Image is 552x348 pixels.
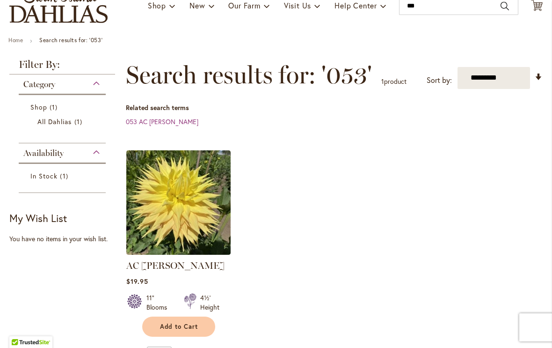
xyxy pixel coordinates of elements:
span: Help Center [334,0,377,10]
strong: Search results for: '053' [39,37,102,44]
a: AC [PERSON_NAME] [126,260,225,271]
span: Shop [148,0,166,10]
a: 053 AC [PERSON_NAME] [126,117,198,126]
dt: Related search terms [126,103,543,112]
a: Shop [30,102,96,112]
span: $19.95 [126,277,148,286]
span: Availability [23,148,64,158]
span: Our Farm [228,0,260,10]
p: product [381,74,407,89]
span: 1 [74,117,85,126]
span: Visit Us [284,0,311,10]
span: Add to Cart [160,323,198,331]
span: In Stock [30,171,58,180]
span: 1 [381,77,384,86]
span: 1 [50,102,60,112]
label: Sort by: [427,72,452,89]
img: AC Jeri [126,150,231,255]
span: New [189,0,205,10]
span: Category [23,79,55,89]
span: Shop [30,103,47,111]
strong: Filter By: [9,59,115,74]
strong: My Wish List [9,211,67,225]
button: Add to Cart [142,317,215,337]
div: 4½' Height [200,293,219,312]
span: Search results for: '053' [126,61,372,89]
a: In Stock 1 [30,171,96,181]
div: You have no items in your wish list. [9,234,121,244]
a: All Dahlias [37,117,89,126]
iframe: Launch Accessibility Center [7,315,33,341]
a: Home [8,37,23,44]
div: 11" Blooms [146,293,173,312]
a: AC Jeri [126,248,231,257]
span: All Dahlias [37,117,72,126]
span: 1 [60,171,70,181]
